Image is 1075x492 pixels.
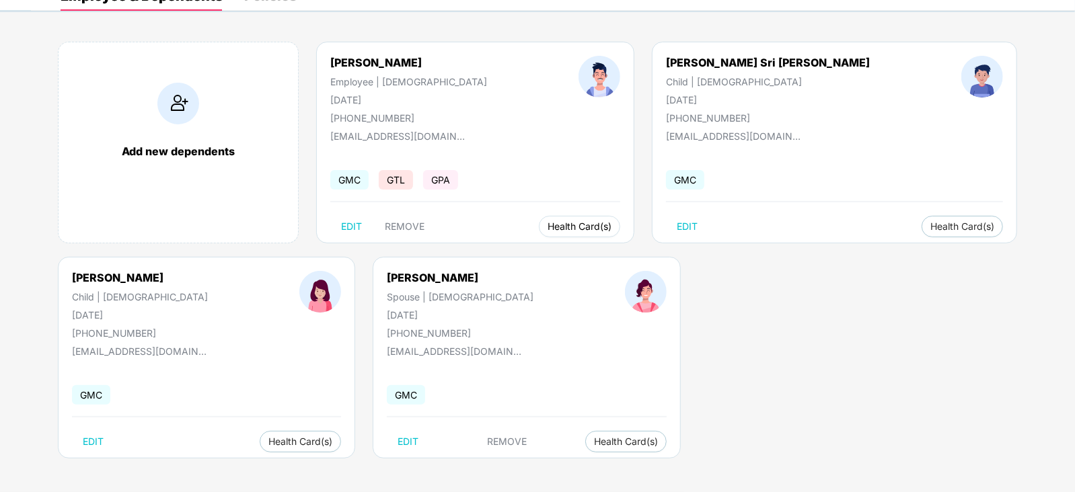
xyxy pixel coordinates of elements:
[922,216,1003,237] button: Health Card(s)
[72,345,207,357] div: [EMAIL_ADDRESS][DOMAIN_NAME]
[387,271,533,284] div: [PERSON_NAME]
[299,271,341,313] img: profileImage
[72,271,208,284] div: [PERSON_NAME]
[72,309,208,321] div: [DATE]
[961,56,1003,97] img: profileImage
[666,170,704,190] span: GMC
[341,221,362,232] span: EDIT
[83,436,104,447] span: EDIT
[677,221,698,232] span: EDIT
[387,309,533,321] div: [DATE]
[666,56,870,69] div: [PERSON_NAME] Sri [PERSON_NAME]
[930,223,994,230] span: Health Card(s)
[330,94,487,106] div: [DATE]
[72,327,208,339] div: [PHONE_NUMBER]
[548,223,611,230] span: Health Card(s)
[387,431,429,452] button: EDIT
[539,216,620,237] button: Health Card(s)
[398,436,418,447] span: EDIT
[72,145,285,158] div: Add new dependents
[260,431,341,452] button: Health Card(s)
[330,76,487,87] div: Employee | [DEMOGRAPHIC_DATA]
[72,431,114,452] button: EDIT
[374,216,435,237] button: REMOVE
[477,431,538,452] button: REMOVE
[330,170,369,190] span: GMC
[385,221,424,232] span: REMOVE
[72,291,208,302] div: Child | [DEMOGRAPHIC_DATA]
[387,385,425,405] span: GMC
[666,94,870,106] div: [DATE]
[579,56,620,97] img: profileImage
[666,112,870,124] div: [PHONE_NUMBER]
[379,170,413,190] span: GTL
[387,327,533,339] div: [PHONE_NUMBER]
[666,76,870,87] div: Child | [DEMOGRAPHIC_DATA]
[330,112,487,124] div: [PHONE_NUMBER]
[387,291,533,302] div: Spouse | [DEMOGRAPHIC_DATA]
[387,345,521,357] div: [EMAIL_ADDRESS][DOMAIN_NAME]
[488,436,527,447] span: REMOVE
[268,438,332,445] span: Health Card(s)
[423,170,458,190] span: GPA
[585,431,667,452] button: Health Card(s)
[594,438,658,445] span: Health Card(s)
[157,83,199,124] img: addIcon
[72,385,110,405] span: GMC
[330,56,487,69] div: [PERSON_NAME]
[666,130,801,142] div: [EMAIL_ADDRESS][DOMAIN_NAME]
[330,216,373,237] button: EDIT
[625,271,667,313] img: profileImage
[666,216,708,237] button: EDIT
[330,130,465,142] div: [EMAIL_ADDRESS][DOMAIN_NAME]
